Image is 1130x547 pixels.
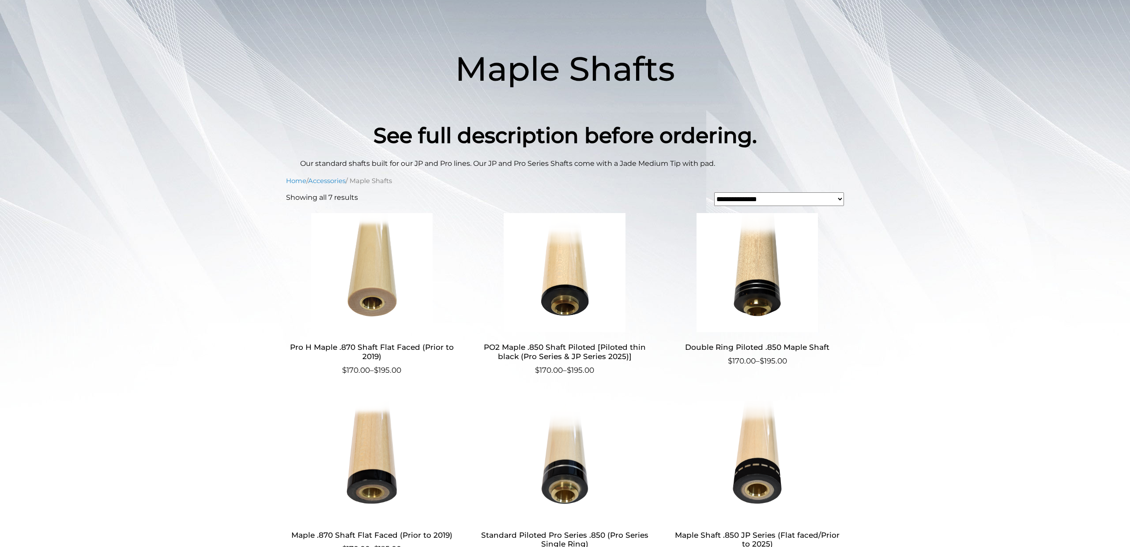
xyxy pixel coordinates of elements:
[671,213,843,367] a: Double Ring Piloted .850 Maple Shaft $170.00–$195.00
[308,177,346,185] a: Accessories
[286,527,458,543] h2: Maple .870 Shaft Flat Faced (Prior to 2019)
[479,401,651,520] img: Standard Piloted Pro Series .850 (Pro Series Single Ring)
[286,365,458,376] span: –
[286,213,458,376] a: Pro H Maple .870 Shaft Flat Faced (Prior to 2019) $170.00–$195.00
[760,356,764,365] span: $
[479,339,651,365] h2: PO2 Maple .850 Shaft Piloted [Piloted thin black (Pro Series & JP Series 2025)]
[671,339,843,356] h2: Double Ring Piloted .850 Maple Shaft
[535,366,563,375] bdi: 170.00
[455,48,675,89] span: Maple Shafts
[760,356,787,365] bdi: 195.00
[286,401,458,520] img: Maple .870 Shaft Flat Faced (Prior to 2019)
[286,213,458,332] img: Pro H Maple .870 Shaft Flat Faced (Prior to 2019)
[728,356,732,365] span: $
[286,192,358,203] p: Showing all 7 results
[671,356,843,367] span: –
[342,366,370,375] bdi: 170.00
[728,356,756,365] bdi: 170.00
[671,213,843,332] img: Double Ring Piloted .850 Maple Shaft
[300,158,830,169] p: Our standard shafts built for our JP and Pro lines. Our JP and Pro Series Shafts come with a Jade...
[671,401,843,520] img: Maple Shaft .850 JP Series (Flat faced/Prior to 2025)
[286,176,844,186] nav: Breadcrumb
[567,366,594,375] bdi: 195.00
[479,365,651,376] span: –
[567,366,571,375] span: $
[342,366,347,375] span: $
[373,123,757,148] strong: See full description before ordering.
[535,366,539,375] span: $
[286,339,458,365] h2: Pro H Maple .870 Shaft Flat Faced (Prior to 2019)
[374,366,401,375] bdi: 195.00
[479,213,651,376] a: PO2 Maple .850 Shaft Piloted [Piloted thin black (Pro Series & JP Series 2025)] $170.00–$195.00
[479,213,651,332] img: PO2 Maple .850 Shaft Piloted [Piloted thin black (Pro Series & JP Series 2025)]
[374,366,378,375] span: $
[714,192,844,206] select: Shop order
[286,177,306,185] a: Home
